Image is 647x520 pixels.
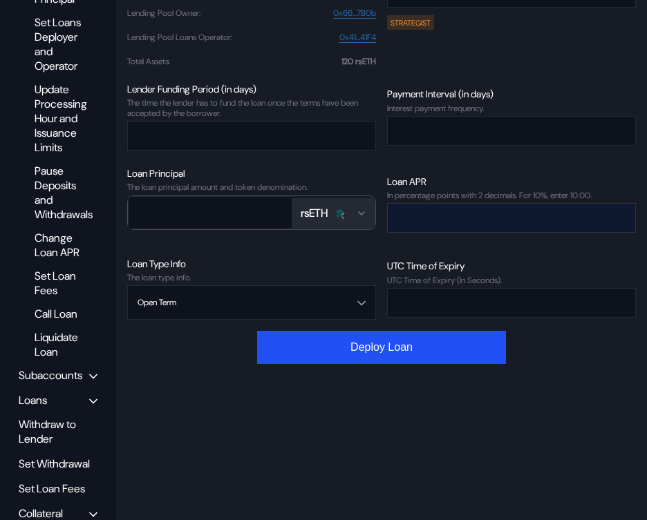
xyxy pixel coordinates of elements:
[28,162,91,224] div: Pause Deposits and Withdrawals
[301,206,328,220] div: rsETH
[341,57,376,66] div: 120 rsETH
[387,104,636,113] div: Interest payment frequency.
[28,305,91,323] div: Call Loan
[333,8,376,19] a: 0x66...7B0b
[19,368,82,383] div: Subaccounts
[387,260,636,272] div: UTC Time of Expiry
[127,8,200,18] div: Lending Pool Owner :
[28,229,91,262] div: Change Loan APR
[28,80,91,157] div: Update Processing Hour and Issuance Limits
[127,83,376,95] div: Lender Funding Period (in days)
[19,393,47,407] div: Loans
[138,298,176,307] div: Open Term
[127,285,376,320] button: Open menu
[127,258,376,270] div: Loan Type Info
[387,175,636,188] div: Loan APR
[127,98,376,118] div: The time the lender has to fund the loan once the terms have been accepted by the borrower.
[127,57,170,66] div: Total Assets :
[127,32,232,42] div: Lending Pool Loans Operator :
[387,276,636,285] div: UTC Time of Expiry (In Seconds).
[339,32,376,43] a: 0x41...41F4
[387,191,636,200] div: In percentage points with 2 decimals. For 10%, enter 10.00.
[127,273,376,282] div: The loan type info.
[14,414,102,450] div: Withdraw to Lender
[28,328,91,361] div: Liquidate Loan
[127,182,376,192] div: The loan principal amount and token denomination.
[14,453,102,474] div: Set Withdrawal
[14,478,102,499] div: Set Loan Fees
[387,15,434,29] div: STRATEGIST
[28,13,91,75] div: Set Loans Deployer and Operator
[339,211,348,220] img: svg+xml,%3c
[292,198,375,229] button: Open menu for selecting token for payment
[257,331,506,364] button: Deploy Loan
[28,267,91,300] div: Set Loan Fees
[333,207,346,220] img: kelprseth_32.png
[127,167,376,180] div: Loan Principal
[387,88,636,100] div: Payment Interval (in days)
